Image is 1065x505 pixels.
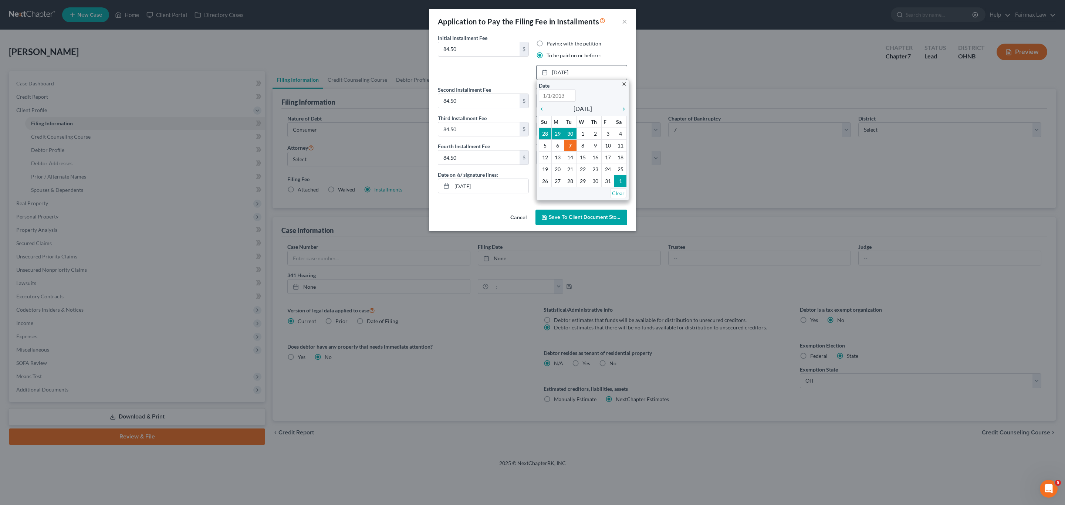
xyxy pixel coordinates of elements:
td: 9 [589,139,602,151]
label: Second Installment Fee [438,86,491,94]
i: chevron_right [617,106,627,112]
label: To be paid on or before: [536,142,591,150]
button: Save to Client Document Storage [535,210,627,225]
button: × [622,17,627,26]
td: 14 [564,151,577,163]
input: 0.00 [438,42,520,56]
input: 0.00 [438,94,520,108]
th: Su [539,116,552,128]
td: 7 [564,139,577,151]
span: [DATE] [574,104,592,113]
button: Cancel [504,210,532,225]
label: To be paid on or before: [547,52,601,59]
th: M [551,116,564,128]
a: chevron_left [539,104,548,113]
label: Paying with the petition [547,40,601,47]
td: 16 [589,151,602,163]
td: 24 [602,163,614,175]
input: MM/DD/YYYY [452,179,528,193]
i: chevron_left [539,106,548,112]
td: 1 [614,175,627,187]
td: 10 [602,139,614,151]
td: 19 [539,163,552,175]
td: 26 [539,175,552,187]
i: close [621,81,627,87]
td: 12 [539,151,552,163]
td: 20 [551,163,564,175]
td: 28 [539,128,552,139]
th: Tu [564,116,577,128]
td: 30 [589,175,602,187]
td: 2 [589,128,602,139]
td: 1 [577,128,589,139]
td: 28 [564,175,577,187]
td: 29 [551,128,564,139]
label: Third Installment Fee [438,114,487,122]
td: 17 [602,151,614,163]
td: 5 [539,139,552,151]
input: 0.00 [438,122,520,136]
a: chevron_right [617,104,627,113]
td: 21 [564,163,577,175]
span: Save to Client Document Storage [549,214,627,220]
td: 22 [577,163,589,175]
div: $ [520,122,528,136]
a: Clear [610,188,626,198]
td: 27 [551,175,564,187]
label: Date on /s/ signature lines: [438,171,498,179]
label: Initial Installment Fee [438,34,487,42]
a: [DATE] [537,65,627,79]
td: 4 [614,128,627,139]
td: 6 [551,139,564,151]
td: 31 [602,175,614,187]
span: 5 [1055,480,1061,486]
a: close [621,79,627,88]
div: $ [520,150,528,165]
td: 13 [551,151,564,163]
td: 3 [602,128,614,139]
td: 29 [577,175,589,187]
label: To be paid on or before: [536,86,591,94]
input: 1/1/2013 [539,89,576,102]
td: 23 [589,163,602,175]
th: F [602,116,614,128]
td: 18 [614,151,627,163]
th: Sa [614,116,627,128]
input: 0.00 [438,150,520,165]
div: $ [520,94,528,108]
label: Fourth Installment Fee [438,142,490,150]
td: 25 [614,163,627,175]
th: W [577,116,589,128]
label: To be paid on or before: [536,114,591,122]
div: $ [520,42,528,56]
label: Date [539,82,550,89]
td: 30 [564,128,577,139]
td: 8 [577,139,589,151]
td: 15 [577,151,589,163]
td: 11 [614,139,627,151]
th: Th [589,116,602,128]
iframe: Intercom live chat [1040,480,1058,498]
div: Application to Pay the Filing Fee in Installments [438,16,605,27]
